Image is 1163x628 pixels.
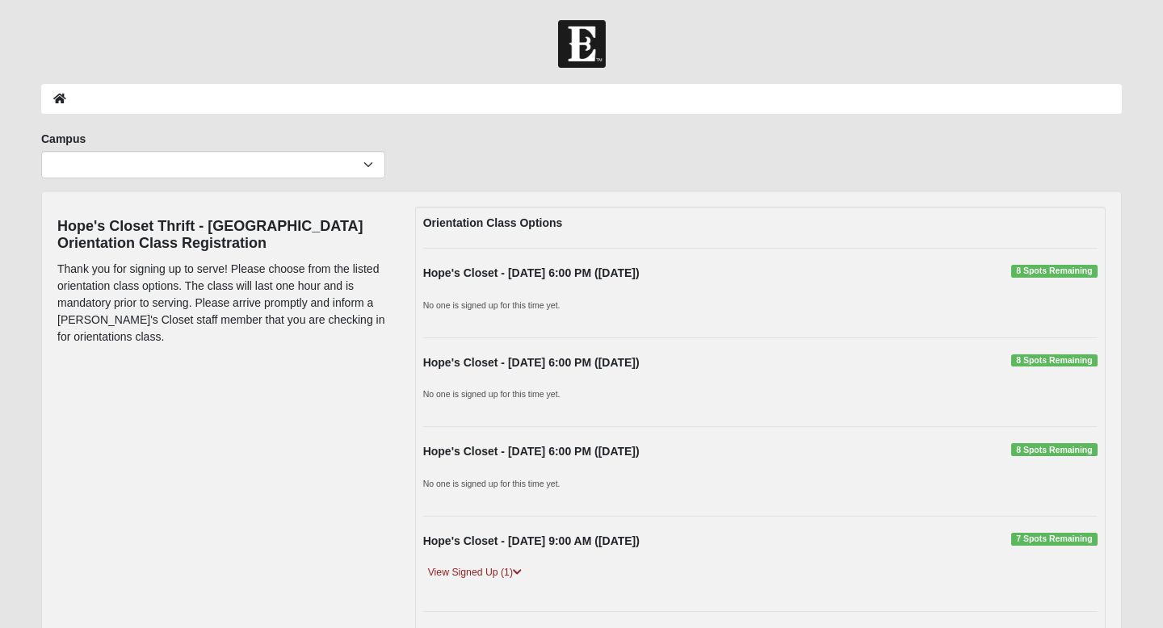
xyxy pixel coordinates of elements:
[423,564,527,581] a: View Signed Up (1)
[423,534,640,547] strong: Hope's Closet - [DATE] 9:00 AM ([DATE])
[558,20,606,68] img: Church of Eleven22 Logo
[423,216,563,229] strong: Orientation Class Options
[1011,533,1098,546] span: 7 Spots Remaining
[1011,265,1098,278] span: 8 Spots Remaining
[423,389,561,399] small: No one is signed up for this time yet.
[57,261,391,345] p: Thank you for signing up to serve! Please choose from the listed orientation class options. The c...
[423,356,640,369] strong: Hope's Closet - [DATE] 6:00 PM ([DATE])
[423,479,561,488] small: No one is signed up for this time yet.
[1011,354,1098,367] span: 8 Spots Remaining
[1011,443,1098,456] span: 8 Spots Remaining
[423,300,561,310] small: No one is signed up for this time yet.
[423,445,640,458] strong: Hope's Closet - [DATE] 6:00 PM ([DATE])
[57,218,391,253] h4: Hope's Closet Thrift - [GEOGRAPHIC_DATA] Orientation Class Registration
[41,131,86,147] label: Campus
[423,266,640,279] strong: Hope's Closet - [DATE] 6:00 PM ([DATE])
